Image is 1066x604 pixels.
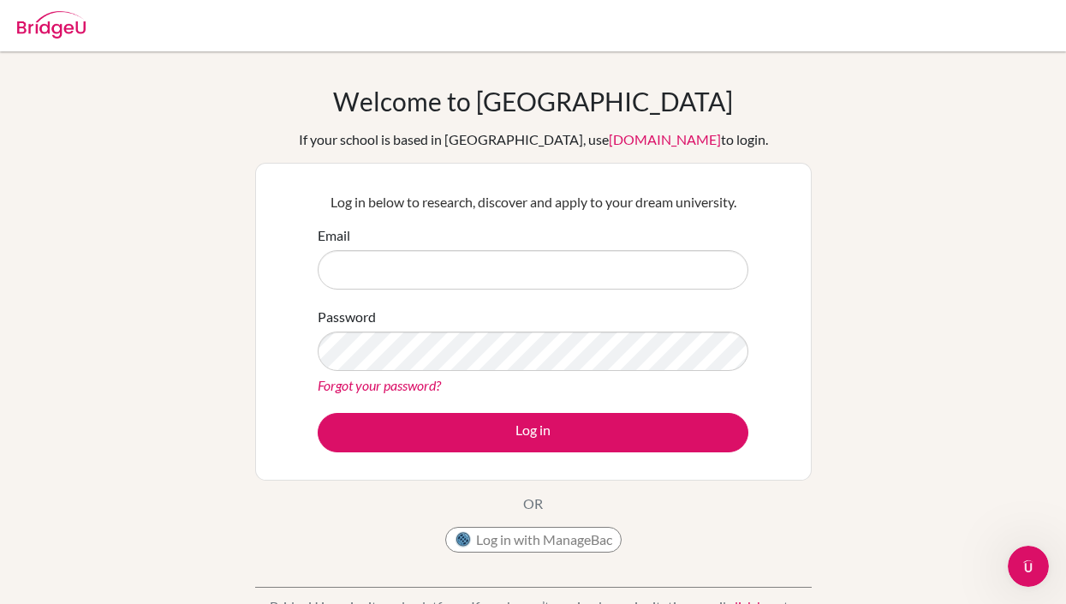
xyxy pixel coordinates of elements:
[445,527,622,553] button: Log in with ManageBac
[318,413,748,452] button: Log in
[333,86,733,117] h1: Welcome to [GEOGRAPHIC_DATA]
[318,225,350,246] label: Email
[299,129,768,150] div: If your school is based in [GEOGRAPHIC_DATA], use to login.
[318,307,376,327] label: Password
[17,11,86,39] img: Bridge-U
[318,377,441,393] a: Forgot your password?
[609,131,721,147] a: [DOMAIN_NAME]
[523,493,543,514] p: OR
[1008,546,1049,587] iframe: Intercom live chat
[318,192,748,212] p: Log in below to research, discover and apply to your dream university.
